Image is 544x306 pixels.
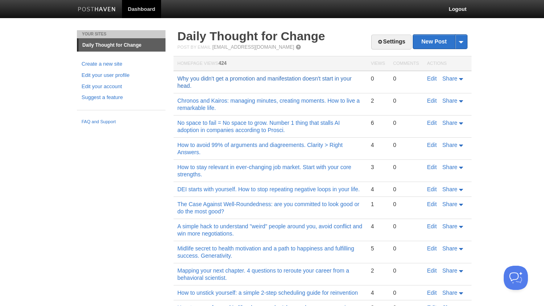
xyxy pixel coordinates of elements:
span: Share [443,120,457,126]
div: 0 [393,289,419,296]
th: Views [367,56,389,71]
div: 0 [393,245,419,252]
a: [EMAIL_ADDRESS][DOMAIN_NAME] [212,44,294,50]
a: How to unstick yourself: a simple 2-step scheduling guide for reinvention [178,289,358,296]
div: 4 [371,186,385,193]
a: Edit [427,223,437,229]
a: Edit [427,186,437,192]
a: Daily Thought for Change [178,29,325,43]
div: 4 [371,289,385,296]
div: 2 [371,97,385,104]
div: 0 [393,97,419,104]
a: How to avoid 99% of arguments and diagreements. Clarity > Right Answers. [178,142,343,155]
a: Edit [427,201,437,207]
div: 6 [371,119,385,126]
a: Edit your account [82,83,161,91]
a: Why you didn't get a promotion and manifestation doesn't start in your head. [178,75,352,89]
th: Homepage Views [174,56,367,71]
img: Posthaven-bar [78,7,116,13]
div: 0 [393,119,419,126]
a: DEI starts with yourself. How to stop repeating negative loops in your life. [178,186,360,192]
div: 0 [393,141,419,149]
a: The Case Against Well-Roundedness: are you committed to look good or do the most good? [178,201,360,215]
a: Edit [427,75,437,82]
span: Share [443,97,457,104]
a: A simple hack to understand "weird" people around you, avoid conflict and win more negotiations. [178,223,362,237]
a: Create a new site [82,60,161,68]
a: Edit [427,97,437,104]
a: New Post [413,35,467,49]
div: 0 [371,75,385,82]
a: How to stay relevant in ever-changing job market. Start with your core strengths. [178,164,352,178]
div: 1 [371,201,385,208]
a: Edit [427,142,437,148]
a: Edit [427,289,437,296]
span: Share [443,186,457,192]
th: Actions [423,56,472,71]
a: FAQ and Support [82,118,161,126]
a: Edit [427,164,437,170]
div: 0 [393,201,419,208]
div: 0 [393,223,419,230]
div: 4 [371,141,385,149]
div: 3 [371,163,385,171]
a: Daily Thought for Change [79,39,165,52]
div: 0 [393,267,419,274]
a: Chronos and Kairos: managing minutes, creating moments. How to live a remarkable life. [178,97,360,111]
div: 0 [393,75,419,82]
a: Edit [427,245,437,252]
span: Share [443,201,457,207]
div: 4 [371,223,385,230]
span: Share [443,245,457,252]
a: Edit [427,267,437,274]
span: Share [443,142,457,148]
a: Suggest a feature [82,93,161,102]
span: Share [443,75,457,82]
div: 0 [393,163,419,171]
a: Edit your user profile [82,71,161,80]
span: Share [443,223,457,229]
span: Post by Email [178,45,211,50]
th: Comments [389,56,423,71]
a: Mapping your next chapter. 4 questions to reroute your career from a behavioral scientist. [178,267,349,281]
a: Edit [427,120,437,126]
li: Your Sites [77,30,165,38]
div: 2 [371,267,385,274]
a: Midlife secret to health motivation and a path to happiness and fulfilling success. Generativity. [178,245,354,259]
a: No space to fail = No space to grow. Number 1 thing that stalls AI adoption in companies accordin... [178,120,340,133]
div: 5 [371,245,385,252]
iframe: Help Scout Beacon - Open [504,266,528,290]
span: Share [443,267,457,274]
a: Settings [371,35,411,50]
span: Share [443,164,457,170]
div: 0 [393,186,419,193]
span: 424 [219,60,227,66]
span: Share [443,289,457,296]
